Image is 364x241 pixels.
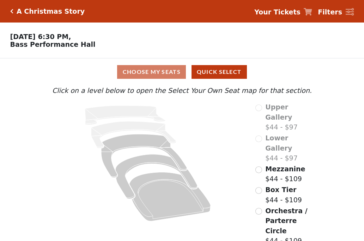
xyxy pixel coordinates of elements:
strong: Filters [318,8,342,16]
h5: A Christmas Story [17,7,85,15]
span: Upper Gallery [265,103,292,121]
label: $44 - $109 [265,185,302,205]
span: Lower Gallery [265,134,292,152]
span: Mezzanine [265,165,305,173]
a: Click here to go back to filters [10,9,13,14]
strong: Your Tickets [254,8,301,16]
span: Box Tier [265,186,296,194]
label: $44 - $97 [265,102,314,132]
label: $44 - $97 [265,133,314,163]
a: Filters [318,7,354,17]
path: Upper Gallery - Seats Available: 0 [85,106,165,125]
label: $44 - $109 [265,164,305,184]
button: Quick Select [192,65,247,79]
a: Your Tickets [254,7,312,17]
path: Lower Gallery - Seats Available: 0 [91,121,176,148]
path: Orchestra / Parterre Circle - Seats Available: 245 [129,172,211,221]
p: Click on a level below to open the Select Your Own Seat map for that section. [50,85,314,96]
span: Orchestra / Parterre Circle [265,207,307,235]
